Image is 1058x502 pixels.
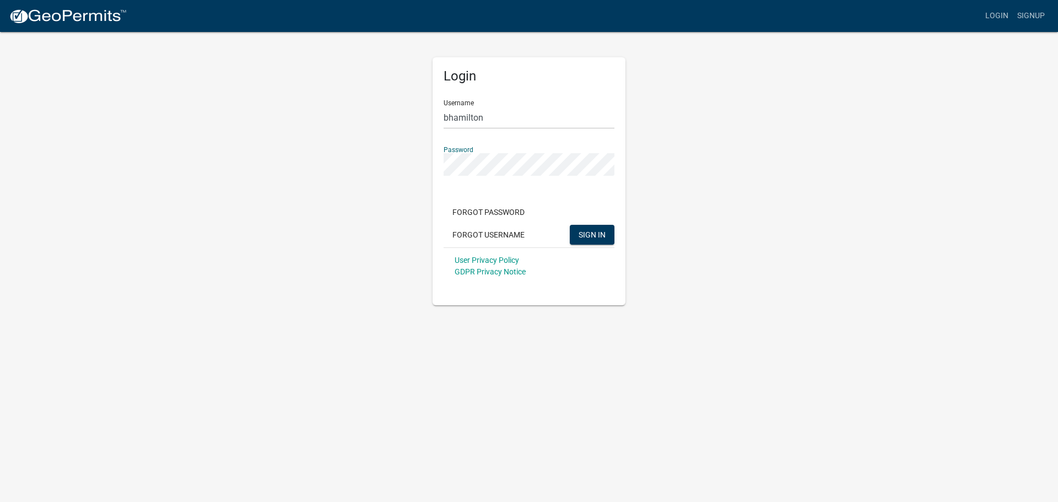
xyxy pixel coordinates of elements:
[455,256,519,265] a: User Privacy Policy
[444,202,533,222] button: Forgot Password
[981,6,1013,26] a: Login
[579,230,606,239] span: SIGN IN
[444,68,614,84] h5: Login
[444,225,533,245] button: Forgot Username
[455,267,526,276] a: GDPR Privacy Notice
[1013,6,1049,26] a: Signup
[570,225,614,245] button: SIGN IN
